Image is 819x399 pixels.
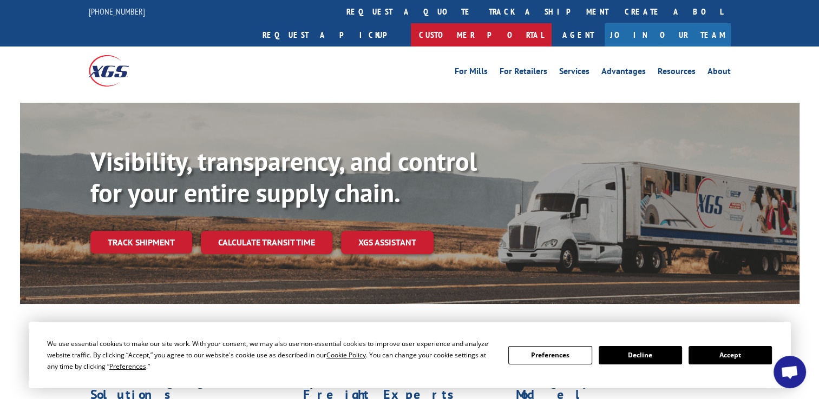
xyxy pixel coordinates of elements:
a: Advantages [601,67,646,79]
button: Decline [599,346,682,364]
a: Track shipment [90,231,192,254]
a: [PHONE_NUMBER] [89,6,145,17]
span: Cookie Policy [326,350,366,360]
a: For Retailers [500,67,547,79]
a: Calculate transit time [201,231,332,254]
a: Resources [658,67,696,79]
span: Preferences [109,362,146,371]
a: XGS ASSISTANT [341,231,434,254]
a: Request a pickup [254,23,411,46]
a: Agent [552,23,605,46]
b: Visibility, transparency, and control for your entire supply chain. [90,144,477,209]
button: Preferences [508,346,592,364]
a: Join Our Team [605,23,731,46]
button: Accept [689,346,772,364]
a: About [707,67,731,79]
a: Open chat [774,356,806,388]
a: For Mills [455,67,488,79]
div: We use essential cookies to make our site work. With your consent, we may also use non-essential ... [47,338,495,372]
div: Cookie Consent Prompt [29,322,791,388]
a: Customer Portal [411,23,552,46]
a: Services [559,67,589,79]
